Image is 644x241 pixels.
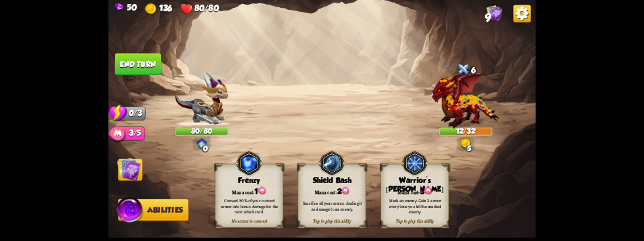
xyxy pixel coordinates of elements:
[465,145,472,152] div: 5
[485,11,491,24] span: 9
[235,149,263,178] img: Dark_Frame.png
[384,198,446,215] div: Mark an enemy. Gain 2 armor every time you hit the marked enemy.
[337,187,342,196] span: 2
[118,199,189,221] button: Abilities
[181,3,219,15] div: Health
[117,157,141,182] img: Cards_Icon.png
[201,145,208,152] div: 0
[181,3,193,15] img: Heart.png
[439,62,492,79] div: 6
[381,186,449,196] div: Mana cost:
[298,176,366,184] div: Shield Bash
[196,139,207,149] img: ChevalierSigil.png
[175,128,227,135] div: 80/80
[115,53,161,75] button: End turn
[145,3,157,15] img: Gold.png
[381,176,449,194] div: Warrior's [PERSON_NAME]
[432,68,499,129] img: Treasure_Dragon.png
[486,5,502,23] div: View all the cards in your deck
[195,3,219,13] span: 80/80
[109,104,127,121] img: Stamina_Icon.png
[216,176,283,184] div: Frenzy
[118,107,146,120] div: 0/3
[425,187,432,195] img: Mana_Points.png
[318,149,346,178] img: Dark_Frame.png
[302,200,363,211] div: Sacrifice all your armor, dealing it as damage to an enemy.
[118,126,145,140] div: 3/5
[145,3,172,15] div: Gold
[342,187,350,195] img: Mana_Points.png
[298,186,366,196] div: Mana cost:
[401,149,428,178] img: Dark_Frame.png
[486,5,502,21] img: Cards_Icon.png
[147,206,183,215] span: Abilities
[420,187,425,196] span: 3
[110,126,126,143] img: Mana_Points.png
[381,218,449,224] div: Tap to play this ability
[460,138,471,149] img: Gold.png
[219,198,281,215] div: Convert 50% of your current armor into bonus damage for the next attack card.
[115,3,137,13] div: Gems
[254,187,258,196] span: 1
[298,218,366,224] div: Tap to play this ability
[116,197,145,226] img: Ability_Icon.png
[175,72,228,126] img: Chevalier_Dragon.png
[159,3,172,13] span: 136
[216,186,283,196] div: Mana cost:
[258,187,266,195] img: Mana_Points.png
[513,5,530,22] img: Options_Button.png
[216,218,283,224] div: No armor to convert
[440,128,492,135] div: 12/32
[115,3,124,11] img: Gem.png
